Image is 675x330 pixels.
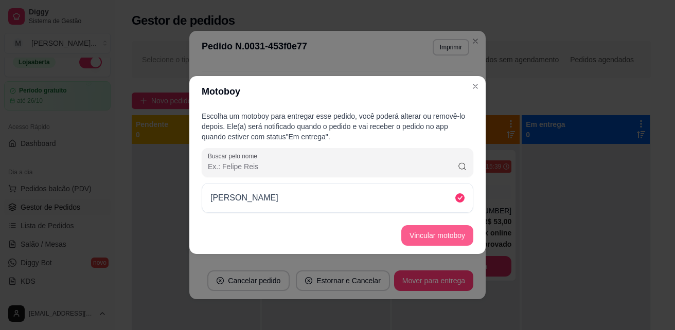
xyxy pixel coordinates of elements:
label: Buscar pelo nome [208,152,261,160]
input: Buscar pelo nome [208,161,457,172]
p: Escolha um motoboy para entregar esse pedido, você poderá alterar ou removê-lo depois. Ele(a) ser... [202,111,473,142]
button: Close [467,78,484,95]
button: Vincular motoboy [401,225,473,246]
p: [PERSON_NAME] [210,192,278,204]
header: Motoboy [189,76,486,107]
